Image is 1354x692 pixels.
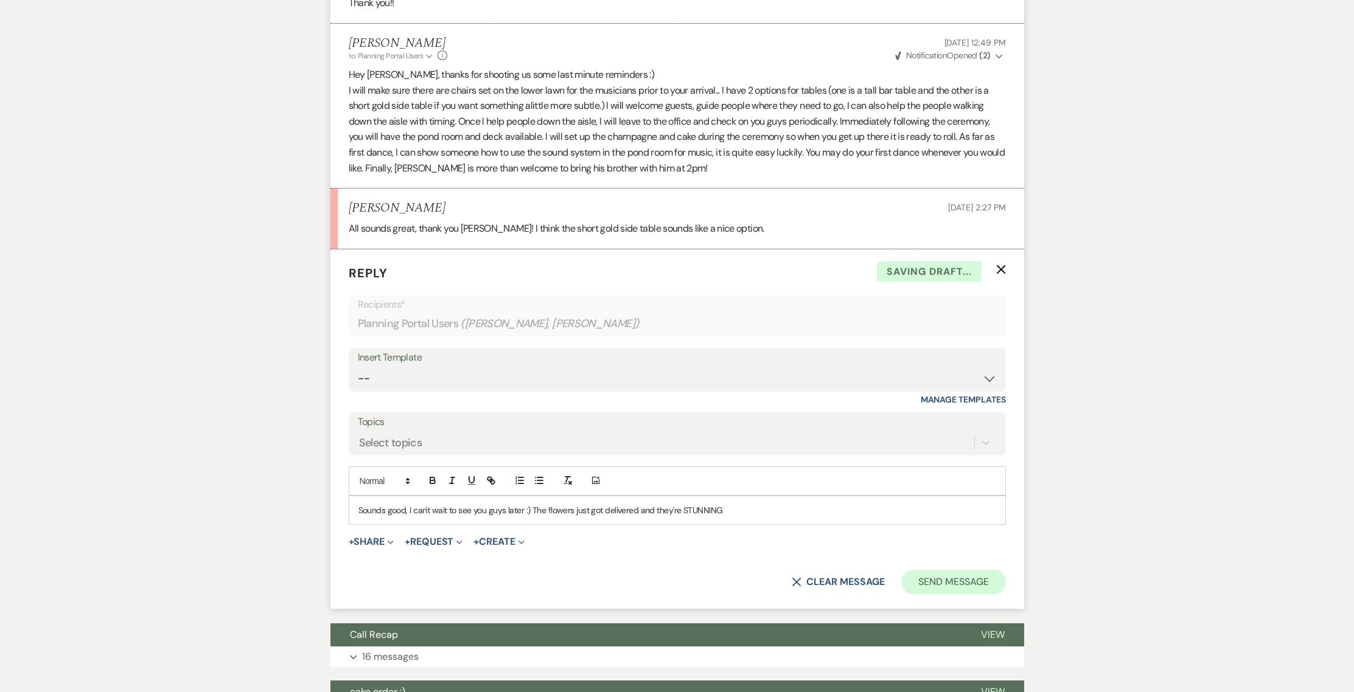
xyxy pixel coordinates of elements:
[349,221,1006,237] p: All sounds great, thank you [PERSON_NAME]! I think the short gold side table sounds like a nice o...
[961,623,1024,646] button: View
[362,649,419,665] p: 16 messages
[350,628,398,641] span: Call Recap
[349,83,1006,176] p: I will make sure there are chairs set on the lower lawn for the musicians prior to your arrival.....
[358,503,996,517] p: Sounds good, I can't wait to see you guys later :) The flowers just got delivered and they're STU...
[792,577,884,587] button: Clear message
[981,628,1005,641] span: View
[461,316,640,332] span: ( [PERSON_NAME], [PERSON_NAME] )
[944,37,1006,48] span: [DATE] 12:49 PM
[349,537,394,547] button: Share
[979,50,990,61] strong: ( 2 )
[405,537,410,547] span: +
[349,36,448,51] h5: [PERSON_NAME]
[359,434,422,451] div: Select topics
[895,50,991,61] span: Opened
[349,67,1006,83] p: Hey [PERSON_NAME], thanks for shooting us some last minute reminders :)
[349,50,435,61] button: to: Planning Portal Users
[349,51,424,61] span: to: Planning Portal Users
[893,49,1006,62] button: NotificationOpened (2)
[921,394,1006,405] a: Manage Templates
[906,50,947,61] span: Notification
[877,261,982,282] span: Saving draft...
[473,537,479,547] span: +
[358,349,997,367] div: Insert Template
[349,537,354,547] span: +
[901,570,1005,594] button: Send Message
[405,537,462,547] button: Request
[358,297,997,313] p: Recipients*
[330,646,1024,667] button: 16 messages
[330,623,961,646] button: Call Recap
[349,201,445,216] h5: [PERSON_NAME]
[349,265,388,281] span: Reply
[358,413,997,431] label: Topics
[358,312,997,336] div: Planning Portal Users
[473,537,524,547] button: Create
[948,202,1005,213] span: [DATE] 2:27 PM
